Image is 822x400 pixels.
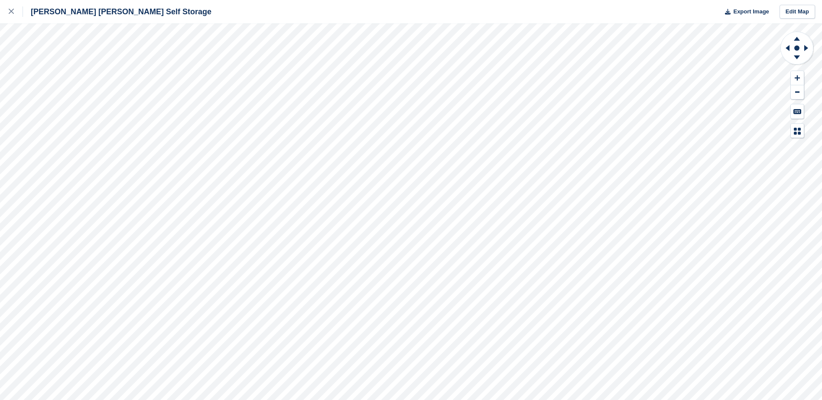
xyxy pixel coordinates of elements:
div: [PERSON_NAME] [PERSON_NAME] Self Storage [23,6,211,17]
button: Map Legend [791,124,804,138]
button: Zoom Out [791,85,804,100]
button: Export Image [720,5,769,19]
span: Export Image [733,7,769,16]
button: Zoom In [791,71,804,85]
button: Keyboard Shortcuts [791,104,804,119]
a: Edit Map [780,5,815,19]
